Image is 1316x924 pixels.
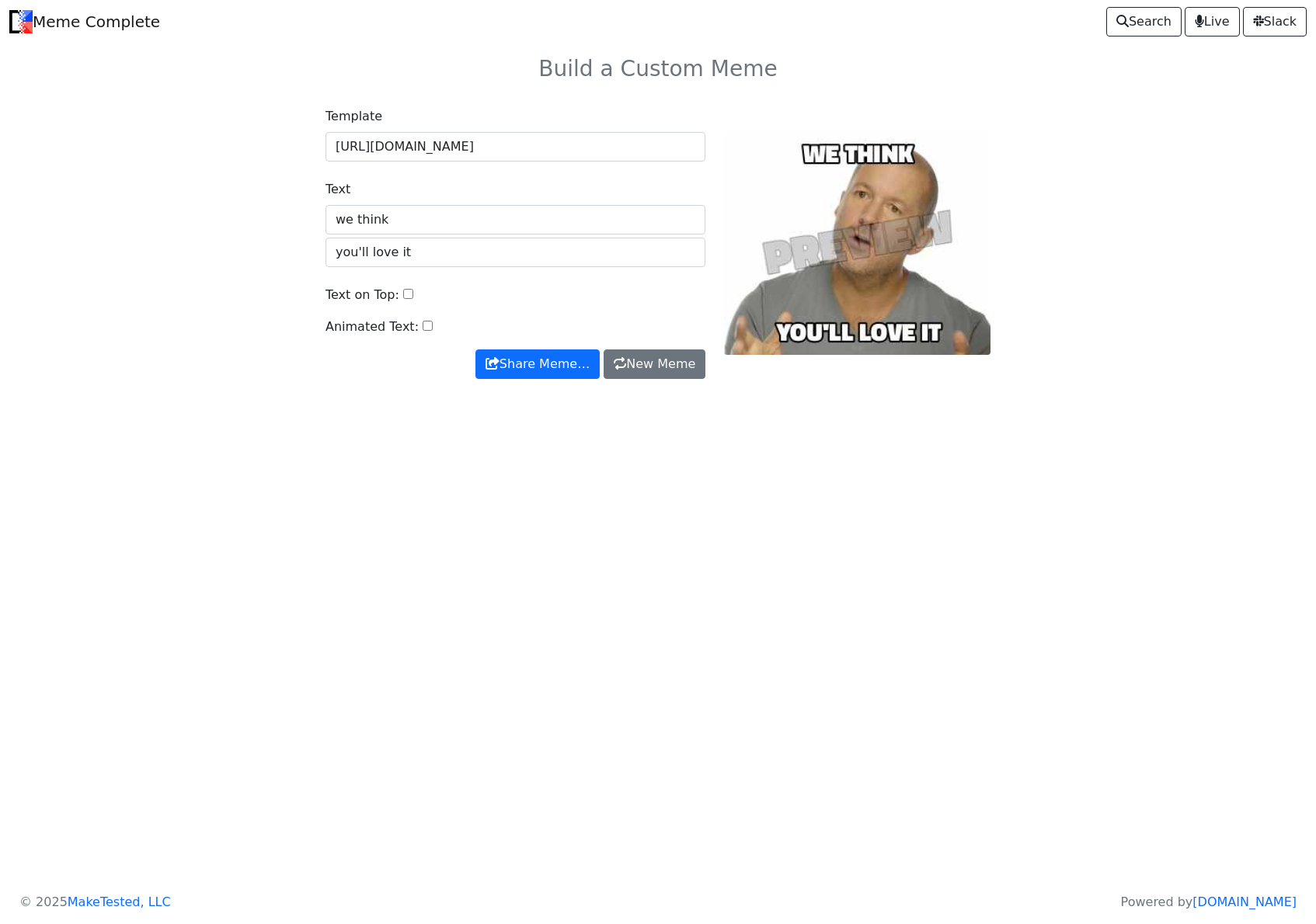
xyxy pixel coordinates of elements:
[1121,893,1297,912] p: Powered by
[326,132,705,162] input: Background Image URL
[614,355,695,373] span: New Meme
[1195,12,1230,31] span: Live
[326,238,705,267] input: you'll love it
[326,286,399,304] label: Text on Top:
[604,349,705,379] a: New Meme
[9,6,160,37] a: Meme Complete
[155,56,1161,82] h3: Build a Custom Meme
[1185,7,1240,36] a: Live
[9,10,33,33] img: Meme Complete
[475,349,600,379] button: Share Meme…
[1106,7,1182,36] a: Search
[1253,12,1297,31] span: Slack
[1116,12,1172,31] span: Search
[326,107,382,126] label: Template
[326,318,419,336] label: Animated Text:
[326,205,705,234] input: we think
[326,180,350,199] label: Text
[19,893,171,912] p: © 2025
[1192,894,1297,909] a: [DOMAIN_NAME]
[68,894,171,909] a: MakeTested, LLC
[1243,7,1307,36] a: Slack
